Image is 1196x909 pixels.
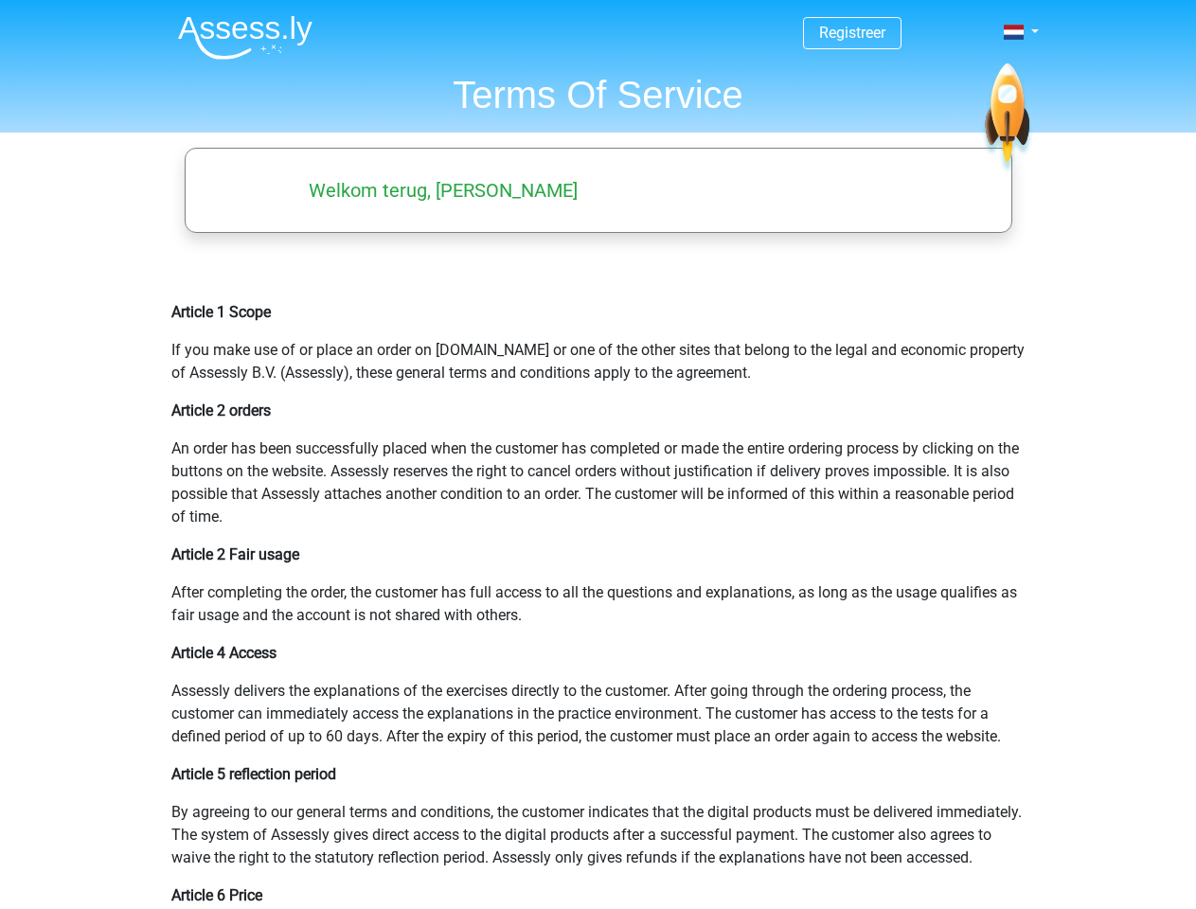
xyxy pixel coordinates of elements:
b: Article 1 Scope [171,303,271,321]
img: Assessly [178,15,312,60]
h1: Terms Of Service [163,72,1034,117]
b: Article 5 reflection period [171,765,336,783]
p: If you make use of or place an order on [DOMAIN_NAME] or one of the other sites that belong to th... [171,339,1026,384]
h5: Welkom terug, [PERSON_NAME] [208,179,678,202]
b: Article 2 Fair usage [171,545,299,563]
b: Article 4 Access [171,644,277,662]
b: Article 2 orders [171,401,271,419]
p: By agreeing to our general terms and conditions, the customer indicates that the digital products... [171,801,1026,869]
p: After completing the order, the customer has full access to all the questions and explanations, a... [171,581,1026,627]
p: Assessly delivers the explanations of the exercises directly to the customer. After going through... [171,680,1026,748]
b: Article 6 Price [171,886,262,904]
a: Registreer [819,24,885,42]
p: An order has been successfully placed when the customer has completed or made the entire ordering... [171,437,1026,528]
img: spaceship.7d73109d6933.svg [981,63,1033,174]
